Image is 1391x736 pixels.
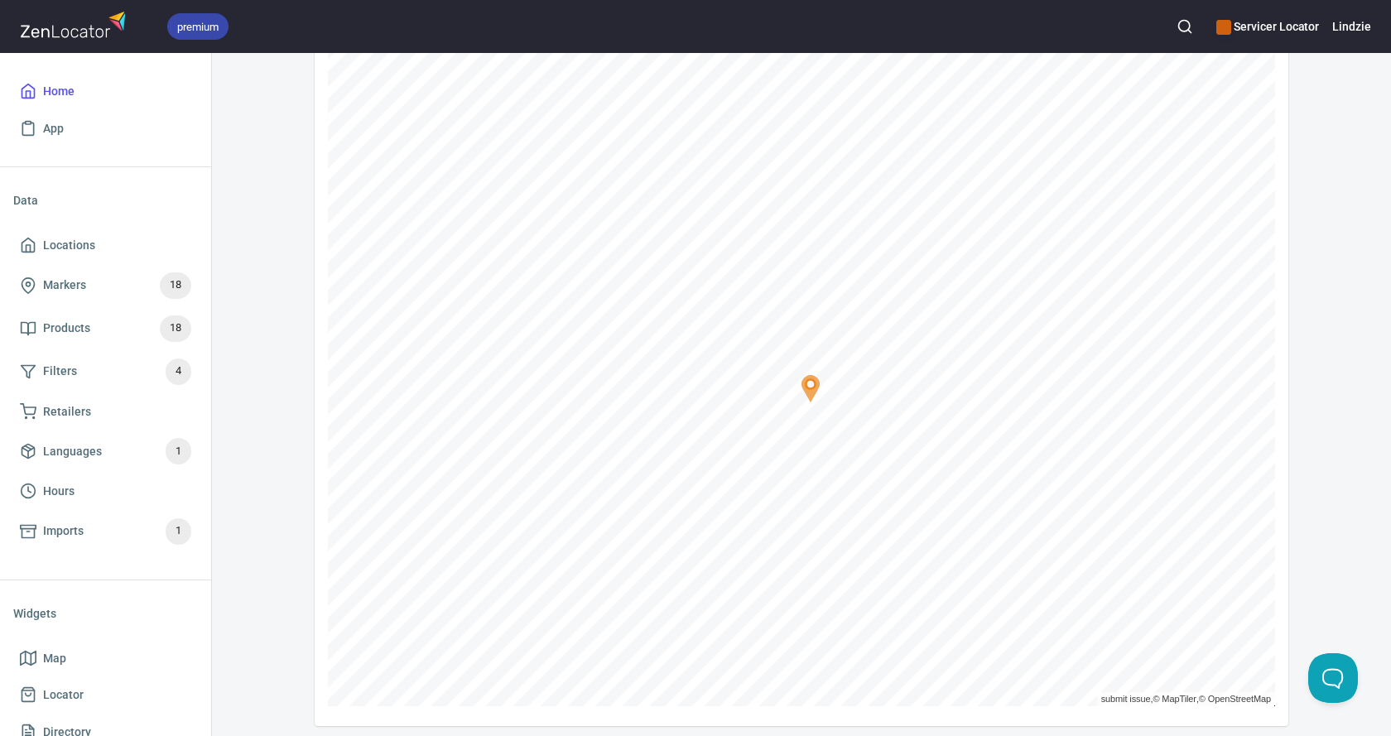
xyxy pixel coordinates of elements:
[166,522,191,541] span: 1
[13,350,198,393] a: Filters4
[13,393,198,431] a: Retailers
[167,18,229,36] span: premium
[332,48,630,702] iframe: To enrich screen reader interactions, please activate Accessibility in Grammarly extension settings
[13,430,198,473] a: Languages1
[1199,690,1271,708] a: © OpenStreetMap
[1332,8,1371,45] button: Lindzie
[328,44,1275,706] canvas: Map
[1097,692,1275,706] div: , ,
[43,402,91,422] span: Retailers
[13,180,198,220] li: Data
[43,318,90,339] span: Products
[13,510,198,553] a: Imports1
[13,307,198,350] a: Products18
[160,319,191,338] span: 18
[13,227,198,264] a: Locations
[13,110,198,147] a: App
[43,441,102,462] span: Languages
[43,118,64,139] span: App
[13,676,198,714] a: Locator
[43,521,84,541] span: Imports
[43,685,84,705] span: Locator
[13,473,198,510] a: Hours
[1332,17,1371,36] h6: Lindzie
[13,73,198,110] a: Home
[1101,690,1151,708] a: submit issue
[166,362,191,381] span: 4
[166,442,191,461] span: 1
[13,640,198,677] a: Map
[1216,20,1231,35] button: color-CE600E
[1274,705,1275,706] a: ZenLocator
[43,81,75,102] span: Home
[167,13,229,40] div: premium
[43,481,75,502] span: Hours
[1216,17,1319,36] h6: Servicer Locator
[1308,653,1358,703] iframe: Help Scout Beacon - Open
[13,264,198,307] a: Markers18
[43,648,66,669] span: Map
[1153,690,1196,708] a: © MapTiler
[43,235,95,256] span: Locations
[43,361,77,382] span: Filters
[13,594,198,633] li: Widgets
[160,276,191,295] span: 18
[43,275,86,296] span: Markers
[20,7,131,42] img: zenlocator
